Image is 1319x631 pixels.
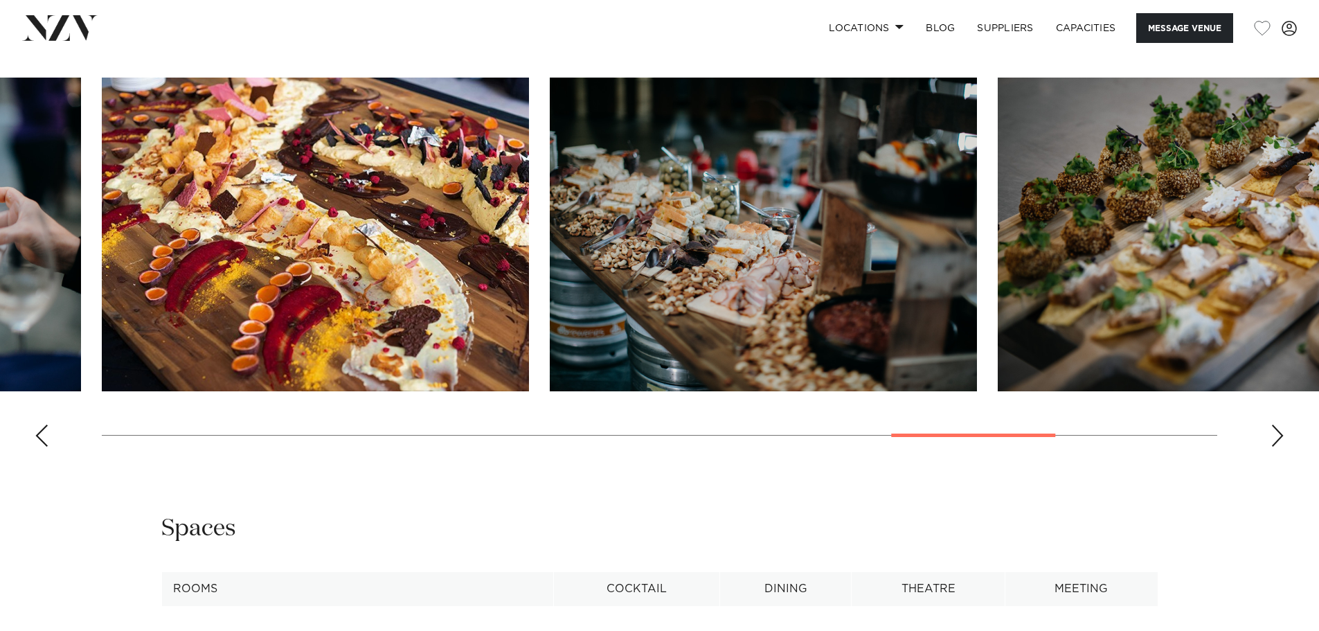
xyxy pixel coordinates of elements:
[550,78,977,391] swiper-slide: 14 / 17
[1136,13,1233,43] button: Message Venue
[966,13,1044,43] a: SUPPLIERS
[22,15,98,40] img: nzv-logo.png
[161,513,236,544] h2: Spaces
[720,572,852,606] th: Dining
[1005,572,1158,606] th: Meeting
[161,572,553,606] th: Rooms
[102,78,529,391] swiper-slide: 13 / 17
[818,13,915,43] a: Locations
[1045,13,1127,43] a: Capacities
[553,572,719,606] th: Cocktail
[915,13,966,43] a: BLOG
[852,572,1005,606] th: Theatre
